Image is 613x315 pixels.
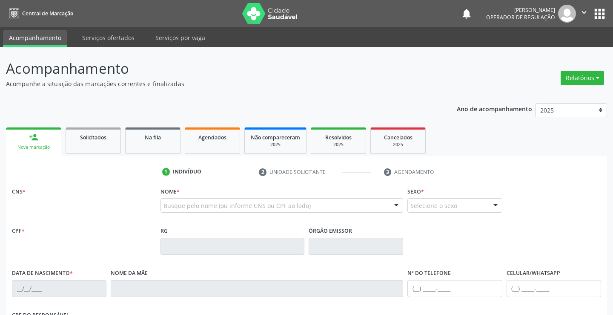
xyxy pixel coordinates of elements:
p: Acompanhe a situação das marcações correntes e finalizadas [6,79,427,88]
input: (__) _____-_____ [407,280,502,297]
input: (__) _____-_____ [507,280,601,297]
label: Nome da mãe [111,267,148,280]
div: person_add [29,133,38,142]
span: Agendados [198,134,226,141]
span: Não compareceram [251,134,300,141]
label: Data de nascimento [12,267,73,280]
div: 2025 [317,142,360,148]
div: 2025 [251,142,300,148]
label: Nome [160,185,180,198]
span: Operador de regulação [486,14,555,21]
button:  [576,5,592,23]
button: apps [592,6,607,21]
img: img [558,5,576,23]
div: Nova marcação [12,144,55,150]
a: Serviços ofertados [76,30,140,45]
div: [PERSON_NAME] [486,6,555,14]
span: Solicitados [80,134,106,141]
i:  [579,8,589,17]
div: 2025 [377,142,419,148]
span: Selecione o sexo [410,201,457,210]
label: CNS [12,185,26,198]
label: Nº do Telefone [407,267,451,280]
label: Órgão emissor [309,225,352,238]
a: Acompanhamento [3,30,67,47]
a: Central de Marcação [6,6,73,20]
label: RG [160,225,168,238]
span: Na fila [145,134,161,141]
span: Central de Marcação [22,10,73,17]
a: Serviços por vaga [149,30,211,45]
span: Resolvidos [325,134,352,141]
span: Cancelados [384,134,412,141]
span: Busque pelo nome (ou informe CNS ou CPF ao lado) [163,201,311,210]
input: __/__/____ [12,280,106,297]
label: Sexo [407,185,424,198]
div: Indivíduo [173,168,201,176]
div: 1 [162,168,170,176]
p: Ano de acompanhamento [457,103,532,114]
button: notifications [461,8,473,20]
label: CPF [12,225,25,238]
label: Celular/WhatsApp [507,267,560,280]
p: Acompanhamento [6,58,427,79]
button: Relatórios [561,71,604,85]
